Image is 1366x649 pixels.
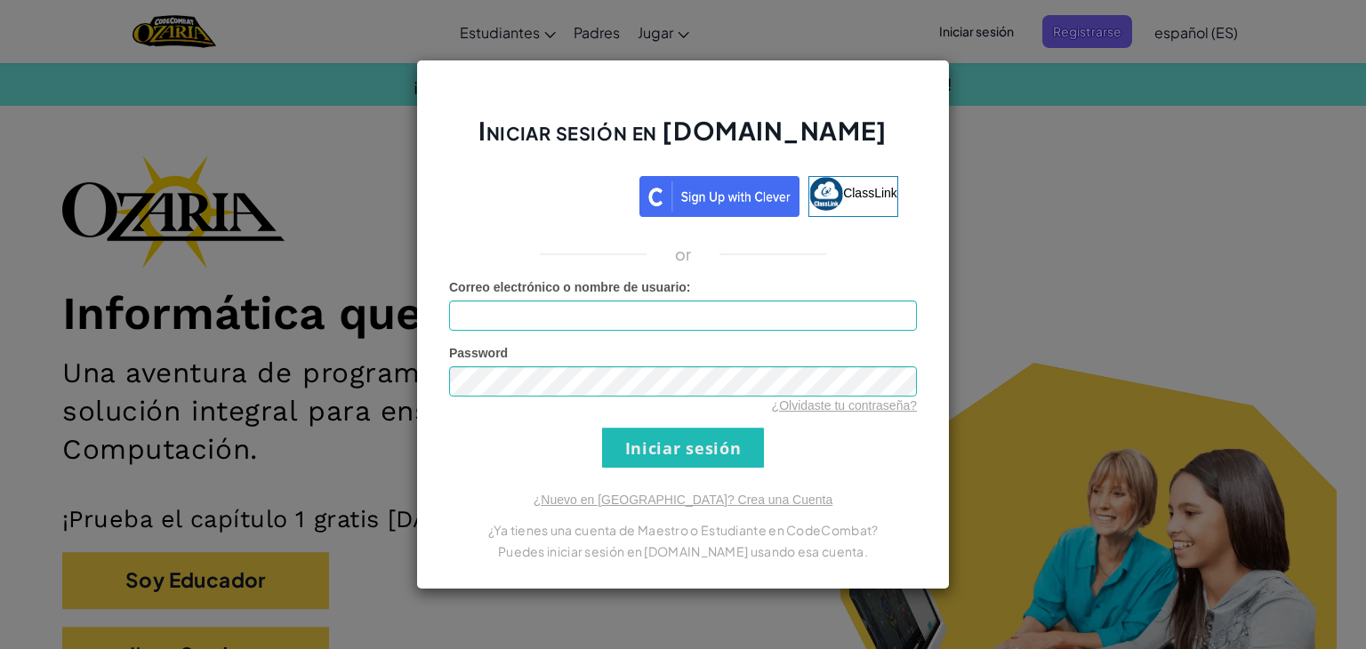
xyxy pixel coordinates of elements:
a: ¿Olvidaste tu contraseña? [772,398,917,413]
iframe: Sign in with Google Button [459,174,639,213]
h2: Iniciar sesión en [DOMAIN_NAME] [449,114,917,165]
span: Password [449,346,508,360]
img: clever_sso_button@2x.png [639,176,800,217]
label: : [449,278,691,296]
a: ¿Nuevo en [GEOGRAPHIC_DATA]? Crea una Cuenta [534,493,832,507]
p: Puedes iniciar sesión en [DOMAIN_NAME] usando esa cuenta. [449,541,917,562]
p: or [675,244,692,265]
span: ClassLink [843,186,897,200]
span: Correo electrónico o nombre de usuario [449,280,687,294]
p: ¿Ya tienes una cuenta de Maestro o Estudiante en CodeCombat? [449,519,917,541]
img: classlink-logo-small.png [809,177,843,211]
input: Iniciar sesión [602,428,764,468]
